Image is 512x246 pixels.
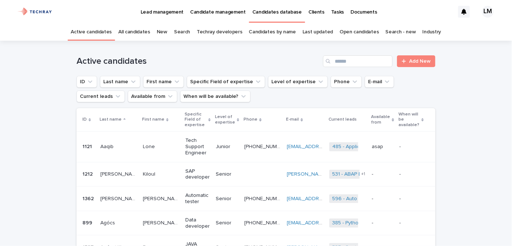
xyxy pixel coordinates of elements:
[82,115,87,124] p: ID
[268,76,328,88] button: Level of expertise
[397,55,435,67] a: Add New
[329,115,357,124] p: Current leads
[332,196,390,202] a: 596 - Auto tester-Senior
[244,220,288,225] a: [PHONE_NUMBER]
[185,168,210,181] p: SAP developer
[332,220,438,226] a: 385 - Python fejlesztő (medior/senior)-Medior
[423,23,441,41] a: Industry
[143,170,157,177] p: Kiloul
[331,76,362,88] button: Phone
[323,55,393,67] input: Search
[399,110,420,129] p: When will be available?
[100,170,138,177] p: [PERSON_NAME]
[303,23,333,41] a: Last updated
[386,23,416,41] a: Search - new
[82,170,94,177] p: 1212
[128,91,177,102] button: Available from
[216,220,238,226] p: Senior
[82,142,93,150] p: 1121
[372,142,385,150] p: asap
[187,76,265,88] button: Specific Field of expertise
[185,137,210,156] p: Tech Support Engineer
[77,132,435,162] tr: 11211121 AaqibAaqib LoneLone Tech Support EngineerJunior[PHONE_NUMBER] [EMAIL_ADDRESS][DOMAIN_NAM...
[77,162,435,187] tr: 12121212 [PERSON_NAME][PERSON_NAME] KiloulKiloul SAP developerSenior [PERSON_NAME][EMAIL_ADDRESS]...
[82,194,95,202] p: 1362
[287,220,370,225] a: [EMAIL_ADDRESS][DOMAIN_NAME]
[77,56,320,67] h1: Active candidates
[287,196,370,201] a: [EMAIL_ADDRESS][DOMAIN_NAME]
[185,192,210,205] p: Automatic tester
[400,144,424,150] p: -
[15,4,55,19] img: xG6Muz3VQV2JDbePcW7p
[244,115,257,124] p: Phone
[409,59,431,64] span: Add New
[143,76,184,88] button: First name
[100,76,140,88] button: Last name
[157,23,167,41] a: New
[400,196,424,202] p: -
[143,194,181,202] p: [PERSON_NAME]
[244,196,288,201] a: [PHONE_NUMBER]
[482,6,494,18] div: LM
[372,194,375,202] p: -
[100,115,122,124] p: Last name
[287,172,409,177] a: [PERSON_NAME][EMAIL_ADDRESS][DOMAIN_NAME]
[197,23,242,41] a: Techray developers
[286,115,299,124] p: E-mail
[332,171,419,177] a: 531 - ABAP Entwickler Berater-Senior
[77,91,125,102] button: Current leads
[371,113,390,126] p: Available from
[71,23,112,41] a: Active candidates
[372,170,375,177] p: -
[244,144,288,149] a: [PHONE_NUMBER]
[215,113,235,126] p: Level of expertise
[77,76,97,88] button: ID
[174,23,190,41] a: Search
[249,23,296,41] a: Candidates by name
[400,220,424,226] p: -
[77,187,435,211] tr: 13621362 [PERSON_NAME][PERSON_NAME] [PERSON_NAME][PERSON_NAME] Automatic testerSenior[PHONE_NUMBE...
[332,144,461,150] a: 485 - Application Support Engineer (SAP MOM) -Medior
[100,194,138,202] p: [PERSON_NAME]
[372,219,375,226] p: -
[118,23,150,41] a: All candidates
[216,144,238,150] p: Junior
[216,196,238,202] p: Senior
[185,217,210,230] p: Data developer
[143,219,181,226] p: [PERSON_NAME]
[216,171,238,177] p: Senior
[365,76,394,88] button: E-mail
[82,219,94,226] p: 899
[180,91,251,102] button: When will be available?
[77,211,435,235] tr: 899899 AgócsAgócs [PERSON_NAME][PERSON_NAME] Data developerSenior[PHONE_NUMBER] [EMAIL_ADDRESS][D...
[100,142,115,150] p: Aaqib
[340,23,379,41] a: Open candidates
[143,142,156,150] p: Lone
[100,219,116,226] p: Agócs
[185,110,207,129] p: Specific Field of expertise
[361,172,365,176] span: + 1
[142,115,164,124] p: First name
[287,144,370,149] a: [EMAIL_ADDRESS][DOMAIN_NAME]
[400,171,424,177] p: -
